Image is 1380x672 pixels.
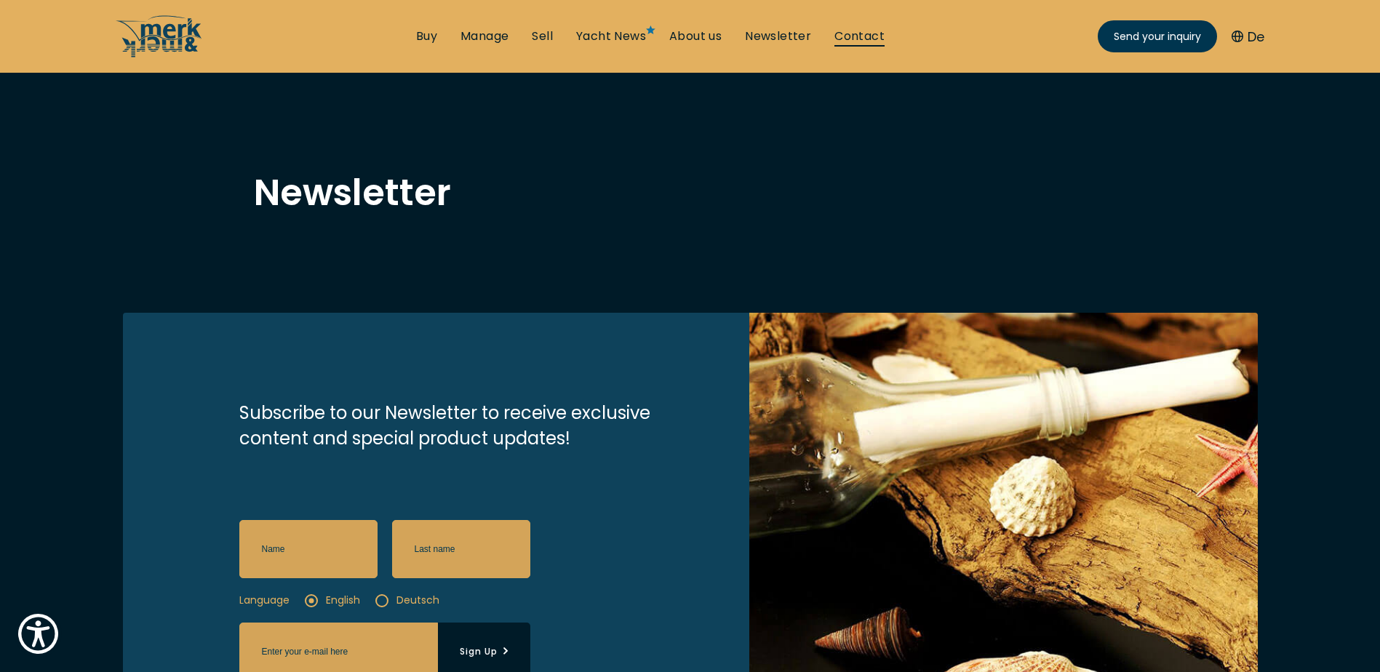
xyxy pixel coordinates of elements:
strong: Language [239,593,290,608]
a: Send your inquiry [1098,20,1217,52]
input: Last name [392,520,530,578]
span: Send your inquiry [1114,29,1201,44]
a: Yacht News [576,28,646,44]
label: English [304,593,360,608]
a: / [116,46,203,63]
a: Sell [532,28,553,44]
label: Deutsch [375,593,439,608]
a: Buy [416,28,437,44]
a: Manage [460,28,508,44]
h1: Newsletter [254,175,1127,211]
a: Newsletter [745,28,811,44]
input: Name [239,520,378,578]
button: Show Accessibility Preferences [15,610,62,657]
p: Subscribe to our Newsletter to receive exclusive content and special product updates! [239,400,699,451]
a: Contact [834,28,885,44]
a: About us [669,28,722,44]
button: De [1232,27,1264,47]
